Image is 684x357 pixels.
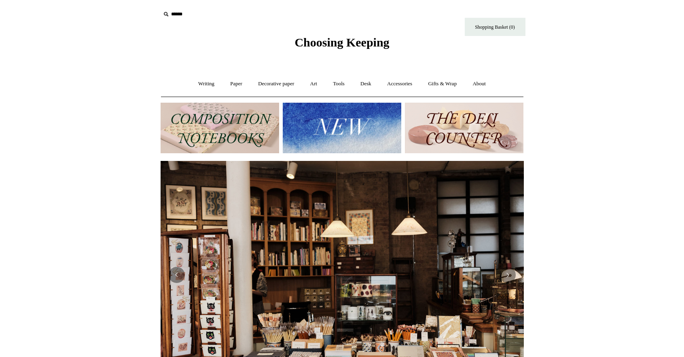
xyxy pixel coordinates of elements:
a: Choosing Keeping [294,42,389,48]
button: Previous [169,267,185,283]
button: Next [500,267,516,283]
img: 202302 Composition ledgers.jpg__PID:69722ee6-fa44-49dd-a067-31375e5d54ec [161,103,279,153]
a: Accessories [380,73,419,95]
a: Writing [191,73,222,95]
img: The Deli Counter [405,103,523,153]
a: Decorative paper [251,73,301,95]
img: New.jpg__PID:f73bdf93-380a-4a35-bcfe-7823039498e1 [283,103,401,153]
a: Gifts & Wrap [421,73,464,95]
span: Choosing Keeping [294,36,389,49]
a: Tools [326,73,352,95]
a: Shopping Basket (0) [465,18,525,36]
a: Art [303,73,324,95]
a: Desk [353,73,379,95]
a: Paper [223,73,250,95]
a: About [465,73,493,95]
